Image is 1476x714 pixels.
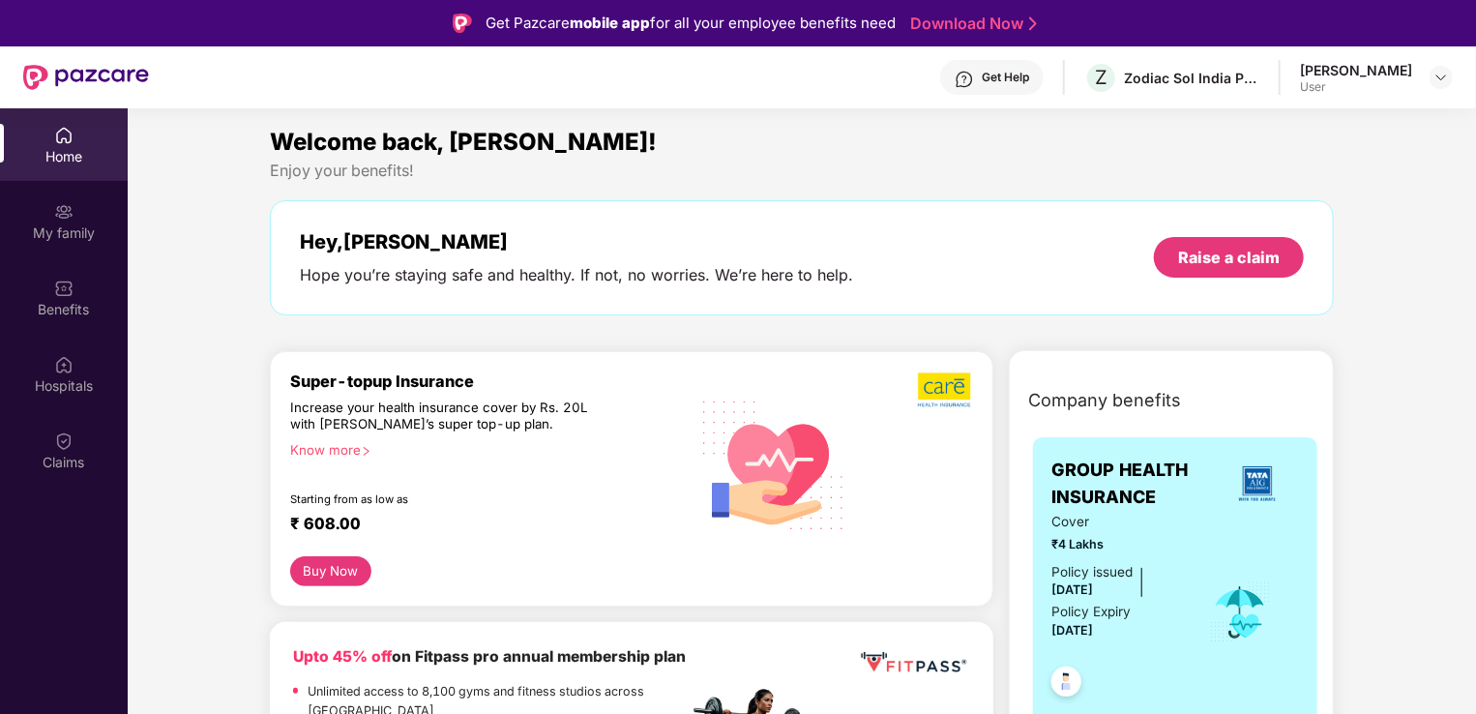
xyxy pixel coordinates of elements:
[1095,66,1107,89] span: Z
[290,372,689,391] div: Super-topup Insurance
[1052,562,1134,582] div: Policy issued
[1231,458,1284,510] img: insurerLogo
[857,645,970,680] img: fppp.png
[54,126,74,145] img: svg+xml;base64,PHN2ZyBpZD0iSG9tZSIgeG1sbnM9Imh0dHA6Ly93d3cudzMub3JnLzIwMDAvc3ZnIiB3aWR0aD0iMjAiIG...
[1052,602,1132,622] div: Policy Expiry
[23,65,149,90] img: New Pazcare Logo
[689,377,859,550] img: svg+xml;base64,PHN2ZyB4bWxucz0iaHR0cDovL3d3dy53My5vcmcvMjAwMC9zdmciIHhtbG5zOnhsaW5rPSJodHRwOi8vd3...
[1300,79,1412,95] div: User
[910,14,1031,34] a: Download Now
[918,372,973,408] img: b5dec4f62d2307b9de63beb79f102df3.png
[1029,387,1182,414] span: Company benefits
[300,265,853,285] div: Hope you’re staying safe and healthy. If not, no worries. We’re here to help.
[293,647,392,666] b: Upto 45% off
[1052,512,1183,532] span: Cover
[453,14,472,33] img: Logo
[1209,580,1272,644] img: icon
[270,128,657,156] span: Welcome back, [PERSON_NAME]!
[54,279,74,298] img: svg+xml;base64,PHN2ZyBpZD0iQmVuZWZpdHMiIHhtbG5zPSJodHRwOi8vd3d3LnczLm9yZy8yMDAwL3N2ZyIgd2lkdGg9Ij...
[54,431,74,451] img: svg+xml;base64,PHN2ZyBpZD0iQ2xhaW0iIHhtbG5zPSJodHRwOi8vd3d3LnczLm9yZy8yMDAwL3N2ZyIgd2lkdGg9IjIwIi...
[290,442,677,456] div: Know more
[290,514,669,537] div: ₹ 608.00
[982,70,1029,85] div: Get Help
[293,647,686,666] b: on Fitpass pro annual membership plan
[290,492,606,506] div: Starting from as low as
[54,355,74,374] img: svg+xml;base64,PHN2ZyBpZD0iSG9zcGl0YWxzIiB4bWxucz0iaHR0cDovL3d3dy53My5vcmcvMjAwMC9zdmciIHdpZHRoPS...
[955,70,974,89] img: svg+xml;base64,PHN2ZyBpZD0iSGVscC0zMngzMiIgeG1sbnM9Imh0dHA6Ly93d3cudzMub3JnLzIwMDAvc3ZnIiB3aWR0aD...
[270,161,1334,181] div: Enjoy your benefits!
[1043,661,1090,708] img: svg+xml;base64,PHN2ZyB4bWxucz0iaHR0cDovL3d3dy53My5vcmcvMjAwMC9zdmciIHdpZHRoPSI0OC45NDMiIGhlaWdodD...
[1052,535,1183,554] span: ₹4 Lakhs
[290,400,605,433] div: Increase your health insurance cover by Rs. 20L with [PERSON_NAME]’s super top-up plan.
[486,12,896,35] div: Get Pazcare for all your employee benefits need
[361,446,371,457] span: right
[290,556,371,586] button: Buy Now
[570,14,650,32] strong: mobile app
[1052,623,1094,638] span: [DATE]
[300,230,853,253] div: Hey, [PERSON_NAME]
[1300,61,1412,79] div: [PERSON_NAME]
[1178,247,1280,268] div: Raise a claim
[1433,70,1449,85] img: svg+xml;base64,PHN2ZyBpZD0iRHJvcGRvd24tMzJ4MzIiIHhtbG5zPSJodHRwOi8vd3d3LnczLm9yZy8yMDAwL3N2ZyIgd2...
[1029,14,1037,34] img: Stroke
[1124,69,1259,87] div: Zodiac Sol India Private Limited
[54,202,74,222] img: svg+xml;base64,PHN2ZyB3aWR0aD0iMjAiIGhlaWdodD0iMjAiIHZpZXdCb3g9IjAgMCAyMCAyMCIgZmlsbD0ibm9uZSIgeG...
[1052,457,1218,512] span: GROUP HEALTH INSURANCE
[1052,582,1094,597] span: [DATE]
